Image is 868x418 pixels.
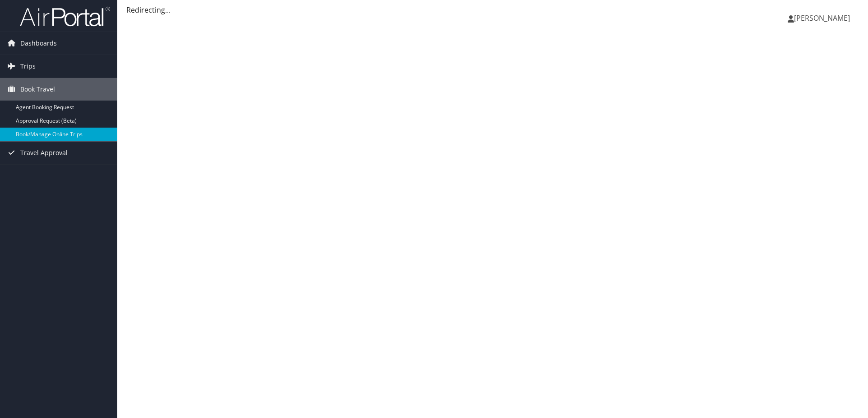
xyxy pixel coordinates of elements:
[126,5,859,15] div: Redirecting...
[20,32,57,55] span: Dashboards
[20,78,55,101] span: Book Travel
[20,55,36,78] span: Trips
[794,13,850,23] span: [PERSON_NAME]
[20,6,110,27] img: airportal-logo.png
[788,5,859,32] a: [PERSON_NAME]
[20,142,68,164] span: Travel Approval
